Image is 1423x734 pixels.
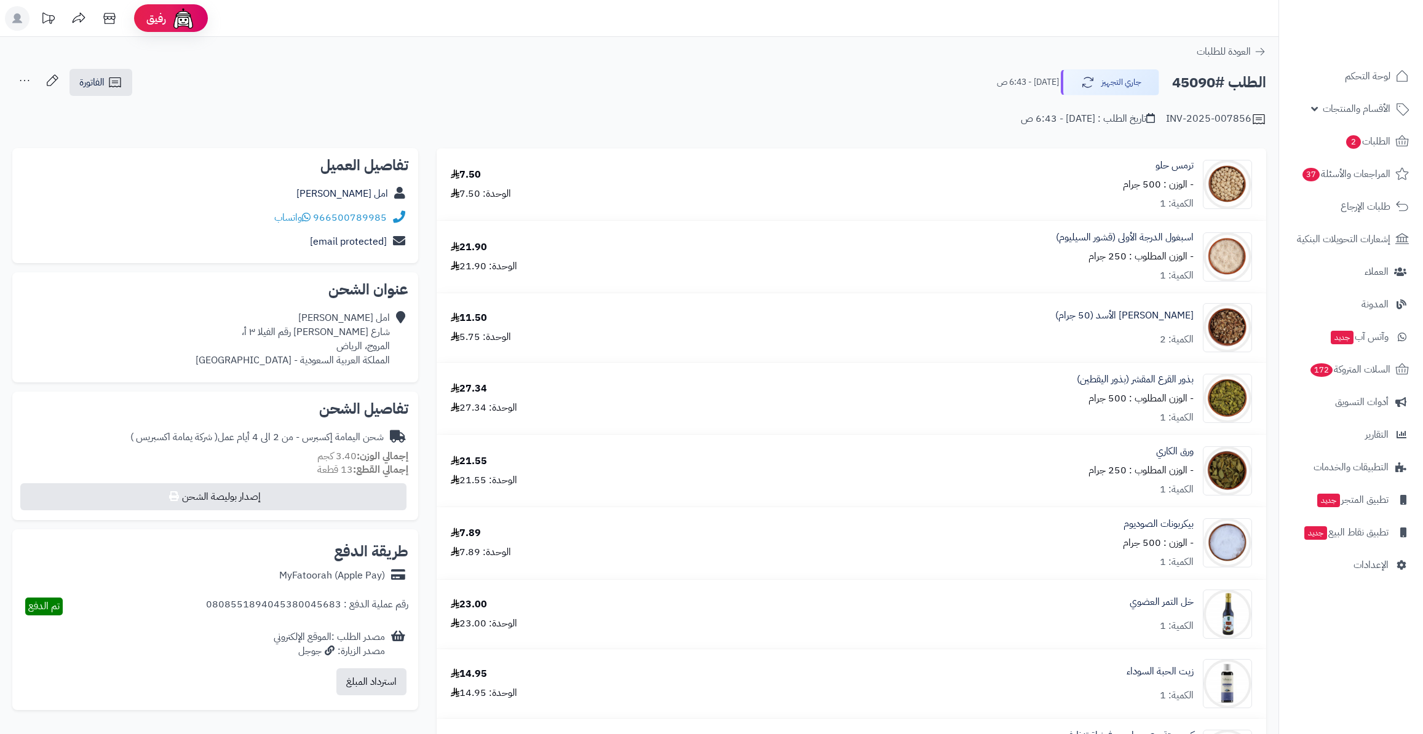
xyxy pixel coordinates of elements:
span: جديد [1304,526,1327,540]
div: 7.89 [451,526,481,540]
a: امل [PERSON_NAME] [296,186,388,201]
h2: الطلب #45090 [1172,70,1266,95]
img: 1647578791-Lupine,%20Sweet-90x90.jpg [1203,160,1251,209]
span: الفاتورة [79,75,105,90]
div: تاريخ الطلب : [DATE] - 6:43 ص [1021,112,1155,126]
small: 13 قطعة [317,462,408,477]
span: إشعارات التحويلات البنكية [1297,231,1390,248]
span: الطلبات [1345,133,1390,150]
h2: تفاصيل الشحن [22,401,408,416]
span: وآتس آب [1330,328,1389,345]
span: السلات المتروكة [1309,361,1390,378]
div: 14.95 [451,667,487,681]
div: شحن اليمامة إكسبرس - من 2 الى 4 أيام عمل [130,430,384,444]
div: INV-2025-007856 [1166,112,1266,127]
small: 3.40 كجم [317,449,408,464]
div: 21.55 [451,454,487,468]
div: الكمية: 1 [1160,411,1194,425]
a: الفاتورة [69,69,132,96]
span: طلبات الإرجاع [1341,198,1390,215]
div: امل [PERSON_NAME] شارع [PERSON_NAME] رقم الفيلا ٣ أ، المروج، الرياض المملكة العربية السعودية - [G... [196,311,390,367]
a: التطبيقات والخدمات [1286,452,1416,482]
div: الكمية: 1 [1160,269,1194,283]
a: واتساب [274,210,311,225]
small: - الوزن المطلوب : 500 جرام [1088,391,1194,406]
span: تطبيق نقاط البيع [1303,524,1389,541]
span: 172 [1310,363,1333,377]
small: - الوزن : 500 جرام [1123,535,1194,550]
a: خل التمر العضوي [1130,595,1194,609]
img: 1659889724-Squash%20Seeds%20Peeled-90x90.jpg [1203,374,1251,423]
span: ( شركة يمامة اكسبريس ) [130,430,218,444]
div: 27.34 [451,382,487,396]
a: إشعارات التحويلات البنكية [1286,224,1416,254]
div: 11.50 [451,311,487,325]
a: اسبغول الدرجة الأولى (قشور السيليوم) [1056,231,1194,245]
small: - الوزن المطلوب : 250 جرام [1088,249,1194,264]
a: تطبيق نقاط البيعجديد [1286,518,1416,547]
div: الوحدة: 21.90 [451,259,517,274]
span: الإعدادات [1354,556,1389,574]
strong: إجمالي الوزن: [357,449,408,464]
span: 2 [1346,135,1361,149]
small: - الوزن المطلوب : 250 جرام [1088,463,1194,478]
small: - الوزن : 500 جرام [1123,177,1194,192]
div: الوحدة: 14.95 [451,686,517,700]
a: طلبات الإرجاع [1286,192,1416,221]
div: الوحدة: 27.34 [451,401,517,415]
span: تم الدفع [28,599,60,614]
button: جاري التجهيز [1061,69,1159,95]
img: 1645466661-Alchemilla%20flower-90x90.jpg [1203,303,1251,352]
div: الكمية: 1 [1160,483,1194,497]
a: [email protected] [310,234,387,249]
span: الأقسام والمنتجات [1323,100,1390,117]
a: العملاء [1286,257,1416,286]
span: المراجعات والأسئلة [1301,165,1390,183]
a: أدوات التسويق [1286,387,1416,417]
img: 1692123483-Sodium%20Carbonate-90x90.jpg [1203,518,1251,567]
div: الكمية: 1 [1160,197,1194,211]
img: 1700931877-Dates%20Vinegar-90x90.jpg [1203,590,1251,639]
span: أدوات التسويق [1335,393,1389,411]
a: 966500789985 [313,210,387,225]
span: 37 [1302,168,1320,181]
span: تطبيق المتجر [1316,491,1389,508]
div: مصدر الزيارة: جوجل [274,644,385,658]
a: ترمس حلو [1155,159,1194,173]
a: الإعدادات [1286,550,1416,580]
div: رقم عملية الدفع : 0808551894045380045683 [206,598,408,615]
img: ai-face.png [171,6,196,31]
div: الكمية: 1 [1160,689,1194,703]
a: بيكربونات الصوديوم [1124,517,1194,531]
span: جديد [1331,331,1354,344]
h2: تفاصيل العميل [22,158,408,173]
button: إصدار بوليصة الشحن [20,483,406,510]
span: التقارير [1365,426,1389,443]
a: السلات المتروكة172 [1286,355,1416,384]
a: العودة للطلبات [1197,44,1266,59]
a: الطلبات2 [1286,127,1416,156]
div: الوحدة: 23.00 [451,617,517,631]
a: لوحة التحكم [1286,61,1416,91]
img: 1645466661-Psyllium%20Husks-90x90.jpg [1203,232,1251,282]
div: الكمية: 1 [1160,619,1194,633]
span: التطبيقات والخدمات [1314,459,1389,476]
div: 23.00 [451,598,487,612]
a: المراجعات والأسئلة37 [1286,159,1416,189]
div: الوحدة: 7.50 [451,187,511,201]
div: MyFatoorah (Apple Pay) [279,569,385,583]
span: لوحة التحكم [1345,68,1390,85]
a: بذور القرع المقشر (بذور اليقطين) [1077,373,1194,387]
a: ورق الكاري [1156,444,1194,459]
span: المدونة [1362,296,1389,313]
img: 1708368075-Black%20Seed%20Oil%20v02-90x90.jpg [1203,659,1251,708]
a: تطبيق المتجرجديد [1286,485,1416,515]
strong: إجمالي القطع: [353,462,408,477]
span: جديد [1317,494,1340,507]
a: [PERSON_NAME] الأسد (50 جرام) [1055,309,1194,323]
div: مصدر الطلب :الموقع الإلكتروني [274,630,385,658]
a: زيت الحبة السوداء [1127,665,1194,679]
small: [DATE] - 6:43 ص [997,76,1059,89]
